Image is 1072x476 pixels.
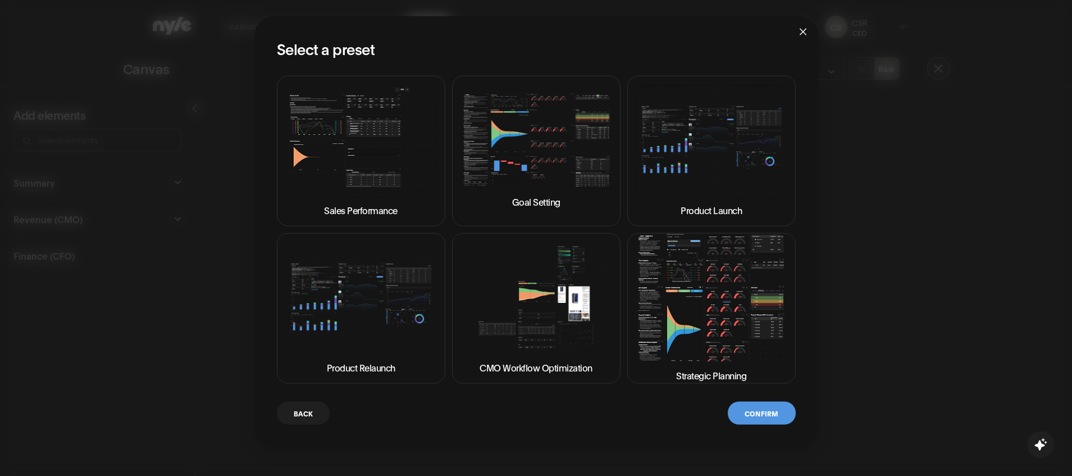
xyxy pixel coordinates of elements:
span: close [799,27,808,36]
p: Goal Setting [512,194,560,208]
p: Product Launch [681,203,742,217]
button: Back [277,401,330,424]
button: Strategic Planning [627,233,796,383]
p: Product Relaunch [327,361,395,374]
p: CMO Workflow Optimization [480,360,592,374]
button: Product Launch [627,75,796,226]
img: Sales Performance [286,84,436,196]
img: Product Launch [637,84,786,196]
p: Sales Performance [324,203,398,217]
button: Sales Performance [277,75,445,226]
h2: Select a preset [277,38,796,57]
img: Goal Setting [462,93,611,188]
button: Close [788,16,818,46]
img: CMO Workflow Optimization [462,242,611,354]
p: Strategic Planning [676,369,746,382]
img: Product Relaunch [286,242,436,353]
button: Confirm [728,401,795,424]
img: Strategic Planning [637,234,786,361]
button: CMO Workflow Optimization [452,233,621,383]
button: Product Relaunch [277,233,445,383]
button: Goal Setting [452,75,621,226]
